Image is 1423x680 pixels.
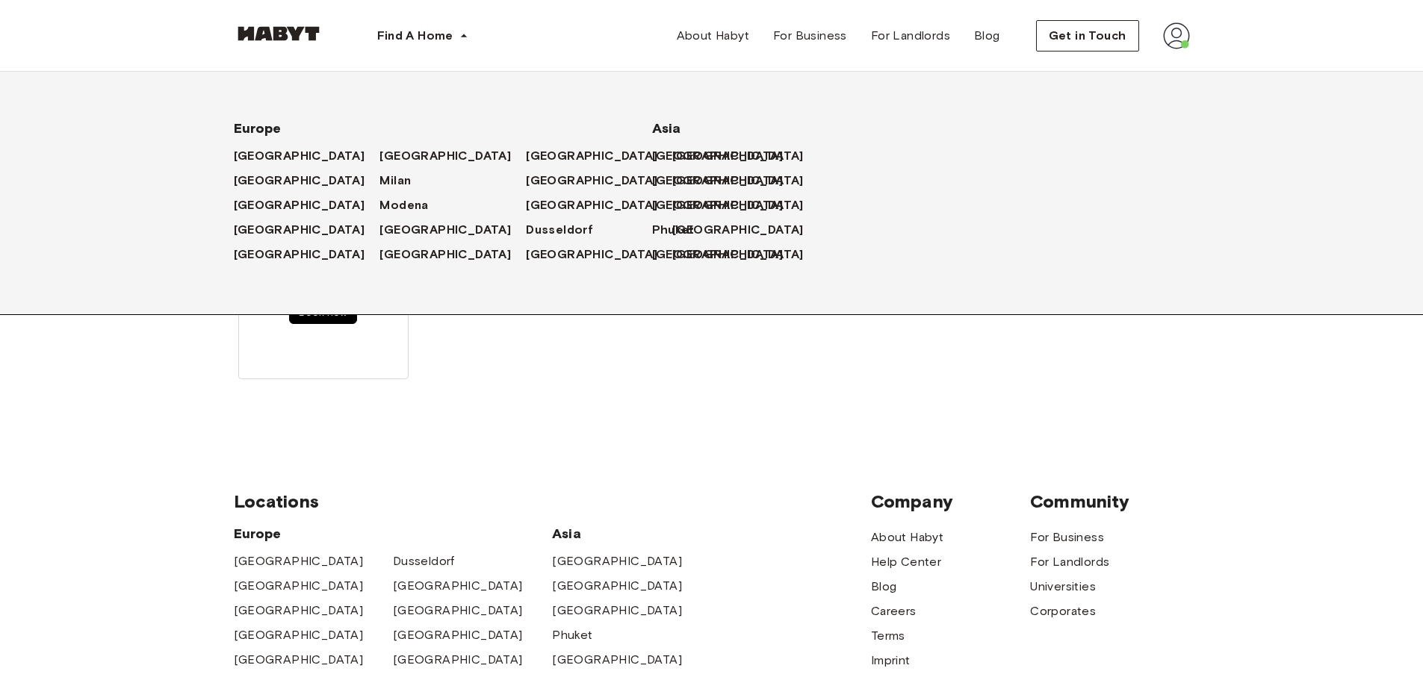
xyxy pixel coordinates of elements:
[552,577,682,595] a: [GEOGRAPHIC_DATA]
[393,552,455,570] span: Dusseldorf
[1030,553,1109,571] a: For Landlords
[526,172,657,190] span: [GEOGRAPHIC_DATA]
[526,172,672,190] a: [GEOGRAPHIC_DATA]
[652,221,695,239] span: Phuket
[234,602,364,620] span: [GEOGRAPHIC_DATA]
[526,221,608,239] a: Dusseldorf
[377,27,453,45] span: Find A Home
[652,119,772,137] span: Asia
[526,246,672,263] a: [GEOGRAPHIC_DATA]
[652,196,799,214] a: [GEOGRAPHIC_DATA]
[652,147,799,165] a: [GEOGRAPHIC_DATA]
[552,602,682,620] a: [GEOGRAPHIC_DATA]
[234,147,365,165] span: [GEOGRAPHIC_DATA]
[974,27,1000,45] span: Blog
[871,528,943,546] a: About Habyt
[234,26,323,41] img: Habyt
[552,651,682,669] a: [GEOGRAPHIC_DATA]
[652,147,784,165] span: [GEOGRAPHIC_DATA]
[393,651,523,669] a: [GEOGRAPHIC_DATA]
[393,626,523,644] a: [GEOGRAPHIC_DATA]
[871,602,917,620] a: Careers
[1030,490,1189,513] span: Community
[379,196,443,214] a: Modena
[379,147,511,165] span: [GEOGRAPHIC_DATA]
[672,221,804,239] span: [GEOGRAPHIC_DATA]
[379,172,411,190] span: Milan
[234,246,380,263] a: [GEOGRAPHIC_DATA]
[672,196,819,214] a: [GEOGRAPHIC_DATA]
[526,196,672,214] a: [GEOGRAPHIC_DATA]
[234,221,380,239] a: [GEOGRAPHIC_DATA]
[652,196,784,214] span: [GEOGRAPHIC_DATA]
[234,196,380,214] a: [GEOGRAPHIC_DATA]
[526,221,593,239] span: Dusseldorf
[677,27,749,45] span: About Habyt
[234,490,871,513] span: Locations
[526,147,657,165] span: [GEOGRAPHIC_DATA]
[962,21,1012,51] a: Blog
[652,246,784,263] span: [GEOGRAPHIC_DATA]
[234,552,364,570] a: [GEOGRAPHIC_DATA]
[379,246,526,263] a: [GEOGRAPHIC_DATA]
[871,553,941,571] span: Help Center
[234,221,365,239] span: [GEOGRAPHIC_DATA]
[871,27,950,45] span: For Landlords
[234,577,364,595] a: [GEOGRAPHIC_DATA]
[871,490,1030,513] span: Company
[871,627,905,645] a: Terms
[859,21,962,51] a: For Landlords
[234,172,365,190] span: [GEOGRAPHIC_DATA]
[526,147,672,165] a: [GEOGRAPHIC_DATA]
[552,626,592,644] a: Phuket
[1030,528,1104,546] a: For Business
[379,147,526,165] a: [GEOGRAPHIC_DATA]
[379,196,428,214] span: Modena
[652,221,710,239] a: Phuket
[871,652,911,670] a: Imprint
[761,21,859,51] a: For Business
[234,172,380,190] a: [GEOGRAPHIC_DATA]
[672,172,819,190] a: [GEOGRAPHIC_DATA]
[234,525,553,543] span: Europe
[652,172,784,190] span: [GEOGRAPHIC_DATA]
[652,246,799,263] a: [GEOGRAPHIC_DATA]
[365,21,480,51] button: Find A Home
[234,651,364,669] a: [GEOGRAPHIC_DATA]
[665,21,761,51] a: About Habyt
[393,577,523,595] a: [GEOGRAPHIC_DATA]
[672,246,819,263] a: [GEOGRAPHIC_DATA]
[552,552,682,570] a: [GEOGRAPHIC_DATA]
[1030,578,1096,596] a: Universities
[379,172,426,190] a: Milan
[1030,602,1096,620] a: Corporates
[773,27,847,45] span: For Business
[552,525,711,543] span: Asia
[672,221,819,239] a: [GEOGRAPHIC_DATA]
[234,147,380,165] a: [GEOGRAPHIC_DATA]
[652,172,799,190] a: [GEOGRAPHIC_DATA]
[234,626,364,644] a: [GEOGRAPHIC_DATA]
[526,246,657,263] span: [GEOGRAPHIC_DATA]
[393,602,523,620] a: [GEOGRAPHIC_DATA]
